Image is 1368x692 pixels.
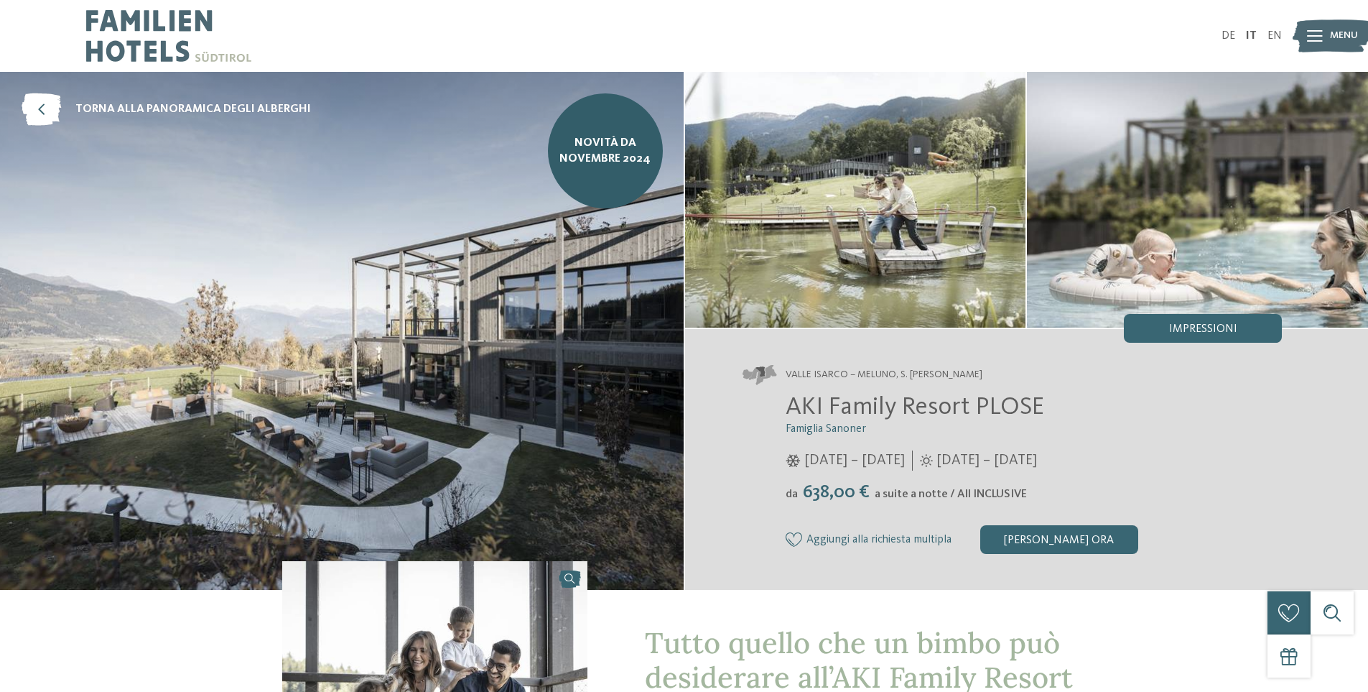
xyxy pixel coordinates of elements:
[920,454,933,467] i: Orari d'apertura estate
[980,525,1138,554] div: [PERSON_NAME] ora
[1222,30,1235,42] a: DE
[875,489,1027,500] span: a suite a notte / All INCLUSIVE
[936,451,1037,471] span: [DATE] – [DATE]
[786,423,866,435] span: Famiglia Sanoner
[786,368,982,382] span: Valle Isarco – Meluno, S. [PERSON_NAME]
[786,454,801,467] i: Orari d'apertura inverno
[1169,323,1237,335] span: Impressioni
[1246,30,1257,42] a: IT
[804,451,905,471] span: [DATE] – [DATE]
[806,534,951,547] span: Aggiungi alla richiesta multipla
[559,135,652,167] span: NOVITÀ da novembre 2024
[1330,29,1358,43] span: Menu
[1027,72,1368,328] img: AKI: tutto quello che un bimbo può desiderare
[685,72,1026,328] img: AKI: tutto quello che un bimbo può desiderare
[786,489,798,500] span: da
[22,93,311,126] a: torna alla panoramica degli alberghi
[1267,30,1282,42] a: EN
[786,395,1044,420] span: AKI Family Resort PLOSE
[799,483,873,502] span: 638,00 €
[75,101,311,117] span: torna alla panoramica degli alberghi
